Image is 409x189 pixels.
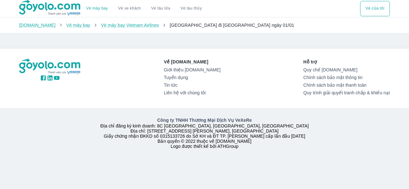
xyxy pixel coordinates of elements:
[146,1,175,16] a: Vé tàu lửa
[303,90,390,95] a: Quy trình giải quyết tranh chấp & khiếu nại
[19,22,390,28] nav: breadcrumb
[81,1,207,16] div: choose transportation mode
[86,6,108,11] a: Vé máy bay
[164,75,220,80] a: Tuyển dụng
[164,67,220,72] a: Giới thiệu [DOMAIN_NAME]
[303,67,390,72] a: Quy chế [DOMAIN_NAME]
[360,1,390,16] button: Vé của tôi
[19,23,56,28] a: [DOMAIN_NAME]
[164,83,220,88] a: Tin tức
[303,83,390,88] a: Chính sách bảo mật thanh toán
[164,90,220,95] a: Liên hệ với chúng tôi
[175,1,207,16] button: Vé tàu thủy
[118,6,141,11] a: Vé xe khách
[20,117,389,123] p: Công ty TNHH Thương Mại Dịch Vụ VeXeRe
[66,23,90,28] a: Vé máy bay
[101,23,159,28] a: Vé máy bay Vietnam Airlines
[360,1,390,16] div: choose transportation mode
[164,59,220,65] p: Về [DOMAIN_NAME]
[170,23,294,28] span: [GEOGRAPHIC_DATA] đi [GEOGRAPHIC_DATA] ngày 01/01
[303,75,390,80] a: Chính sách bảo mật thông tin
[303,59,390,65] p: Hỗ trợ
[19,59,81,75] img: logo
[15,117,394,149] div: Địa chỉ đăng ký kinh doanh: 8C [GEOGRAPHIC_DATA], [GEOGRAPHIC_DATA], [GEOGRAPHIC_DATA] Địa chỉ: [...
